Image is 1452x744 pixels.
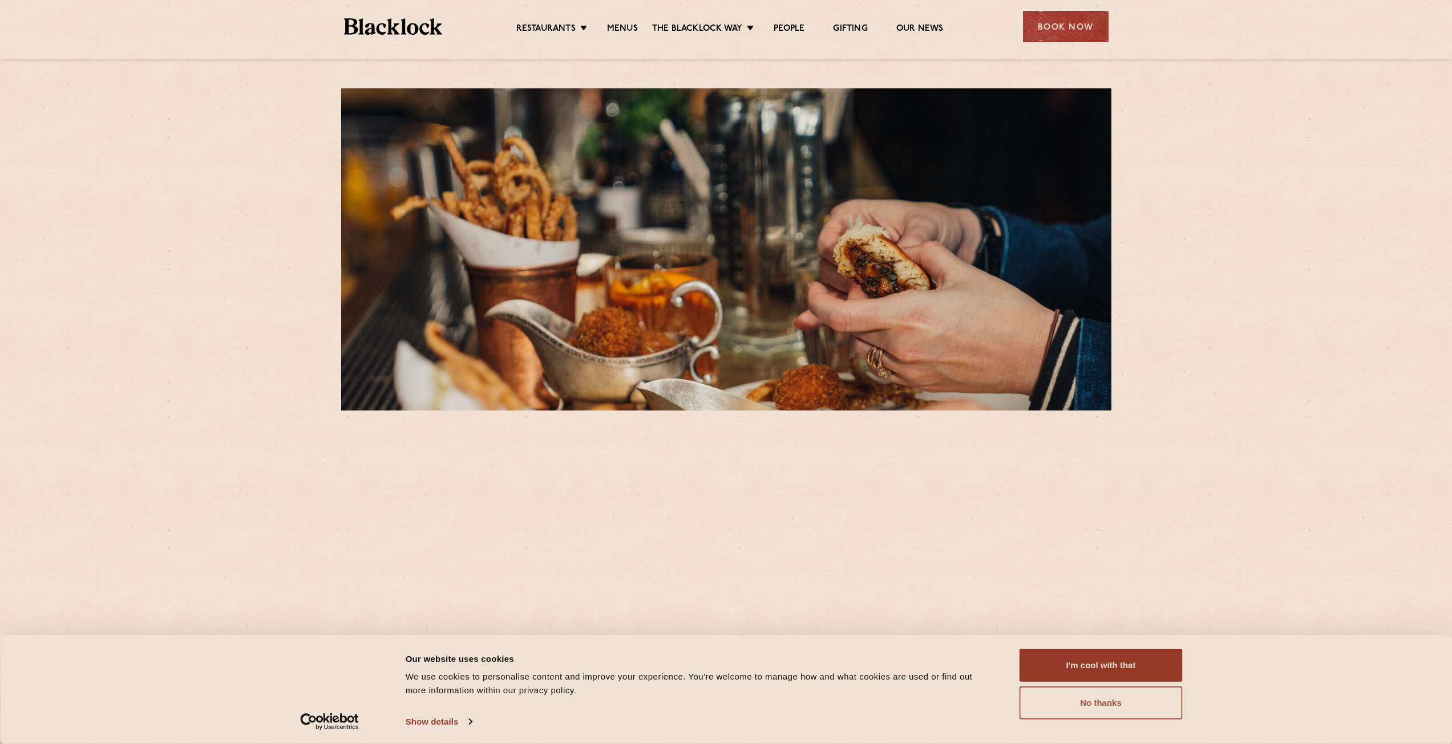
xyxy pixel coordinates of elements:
[1020,686,1183,719] button: No thanks
[344,18,443,35] img: BL_Textured_Logo-footer-cropped.svg
[607,23,638,36] a: Menus
[406,713,472,730] a: Show details
[652,23,742,36] a: The Blacklock Way
[896,23,944,36] a: Our News
[1020,649,1183,682] button: I'm cool with that
[406,670,994,697] div: We use cookies to personalise content and improve your experience. You're welcome to manage how a...
[833,23,867,36] a: Gifting
[774,23,804,36] a: People
[406,652,994,665] div: Our website uses cookies
[516,23,576,36] a: Restaurants
[1023,11,1109,42] div: Book Now
[280,713,379,730] a: Usercentrics Cookiebot - opens in a new window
